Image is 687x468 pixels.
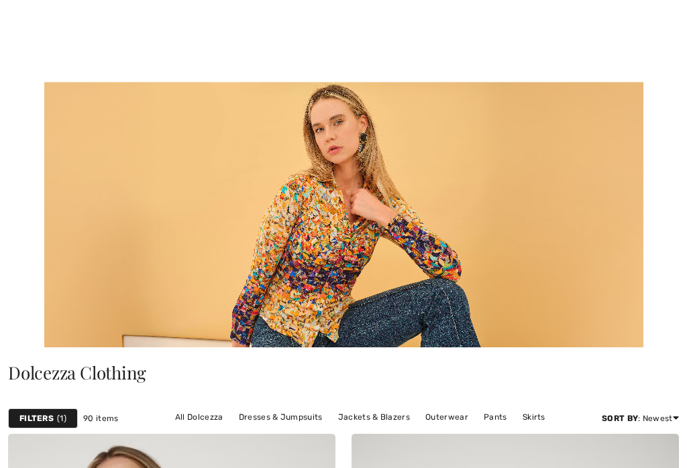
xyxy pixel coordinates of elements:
a: Jackets & Blazers [331,408,417,426]
a: Dresses & Jumpsuits [232,408,329,426]
strong: Sort By [602,414,638,423]
img: Dolcezza Clothing - Canada | Shop Artistic Fashion Online at 1ère Avenue [44,82,643,348]
a: Outerwear [419,408,475,426]
strong: Filters [19,412,54,424]
a: All Dolcezza [168,408,230,426]
span: Dolcezza Clothing [8,361,146,384]
div: : Newest [602,412,679,424]
span: 90 items [83,412,118,424]
span: 1 [57,412,66,424]
a: Pants [477,408,514,426]
a: Sweaters & Cardigans [293,426,394,443]
a: Tops [396,426,427,443]
a: Skirts [516,408,552,426]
